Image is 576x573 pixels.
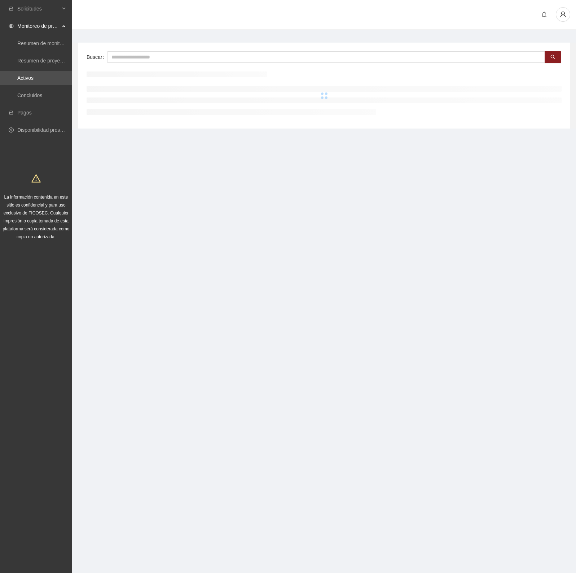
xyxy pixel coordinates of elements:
[17,58,94,64] a: Resumen de proyectos aprobados
[556,11,570,18] span: user
[17,1,60,16] span: Solicitudes
[31,174,41,183] span: warning
[538,9,550,20] button: bell
[556,7,570,22] button: user
[17,40,70,46] a: Resumen de monitoreo
[17,92,42,98] a: Concluidos
[9,23,14,29] span: eye
[550,55,555,60] span: search
[539,12,550,17] span: bell
[9,6,14,11] span: inbox
[3,195,70,239] span: La información contenida en este sitio es confidencial y para uso exclusivo de FICOSEC. Cualquier...
[17,75,34,81] a: Activos
[545,51,561,63] button: search
[87,51,107,63] label: Buscar
[17,127,79,133] a: Disponibilidad presupuestal
[17,19,60,33] span: Monitoreo de proyectos
[17,110,32,116] a: Pagos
